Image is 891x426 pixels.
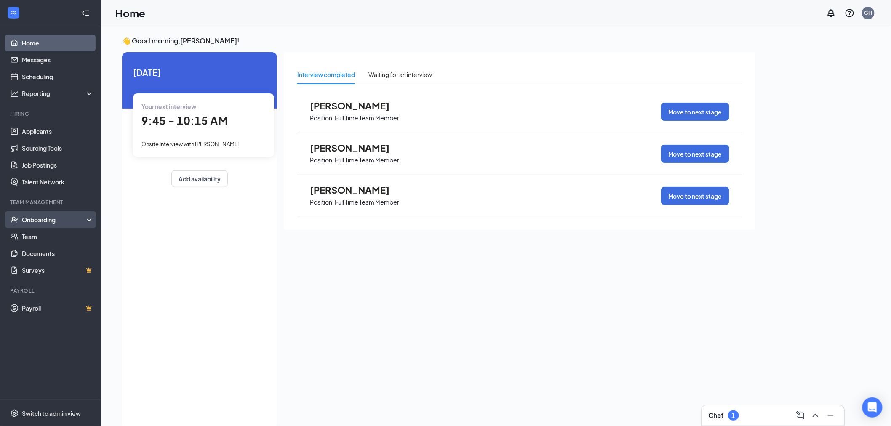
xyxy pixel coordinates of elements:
[22,228,94,245] a: Team
[122,36,755,45] h3: 👋 Good morning, [PERSON_NAME] !
[22,245,94,262] a: Documents
[310,198,334,206] p: Position:
[22,140,94,157] a: Sourcing Tools
[22,35,94,51] a: Home
[10,110,92,117] div: Hiring
[826,410,836,421] svg: Minimize
[661,145,729,163] button: Move to next stage
[10,199,92,206] div: Team Management
[310,156,334,164] p: Position:
[141,141,240,147] span: Onsite Interview with [PERSON_NAME]
[115,6,145,20] h1: Home
[297,70,355,79] div: Interview completed
[22,89,94,98] div: Reporting
[22,262,94,279] a: SurveysCrown
[9,8,18,17] svg: WorkstreamLogo
[862,397,883,418] div: Open Intercom Messenger
[845,8,855,18] svg: QuestionInfo
[335,156,399,164] p: Full Time Team Member
[22,123,94,140] a: Applicants
[141,114,228,128] span: 9:45 - 10:15 AM
[10,409,19,418] svg: Settings
[310,184,403,195] span: [PERSON_NAME]
[795,410,806,421] svg: ComposeMessage
[826,8,836,18] svg: Notifications
[709,411,724,420] h3: Chat
[10,216,19,224] svg: UserCheck
[310,100,403,111] span: [PERSON_NAME]
[141,103,196,110] span: Your next interview
[732,412,735,419] div: 1
[335,198,399,206] p: Full Time Team Member
[335,114,399,122] p: Full Time Team Member
[81,9,90,17] svg: Collapse
[794,409,807,422] button: ComposeMessage
[368,70,432,79] div: Waiting for an interview
[22,216,87,224] div: Onboarding
[661,103,729,121] button: Move to next stage
[22,300,94,317] a: PayrollCrown
[10,287,92,294] div: Payroll
[22,51,94,68] a: Messages
[824,409,838,422] button: Minimize
[811,410,821,421] svg: ChevronUp
[864,9,872,16] div: GH
[133,66,266,79] span: [DATE]
[310,114,334,122] p: Position:
[171,170,228,187] button: Add availability
[22,409,81,418] div: Switch to admin view
[809,409,822,422] button: ChevronUp
[10,89,19,98] svg: Analysis
[22,173,94,190] a: Talent Network
[22,68,94,85] a: Scheduling
[310,142,403,153] span: [PERSON_NAME]
[22,157,94,173] a: Job Postings
[661,187,729,205] button: Move to next stage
